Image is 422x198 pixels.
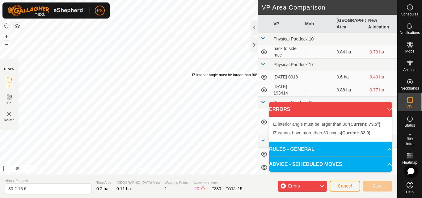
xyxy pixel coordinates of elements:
[269,117,392,141] p-accordion-content: ERRORS
[271,71,302,83] td: [DATE] 0918
[226,186,243,192] div: TOTAL
[366,83,397,97] td: -0.77 ha
[288,183,300,188] span: Errors
[193,186,206,192] div: IZ
[341,130,370,135] b: (Current: 32.0)
[7,101,12,105] span: EZ
[4,118,15,122] span: Delete
[305,49,331,55] div: -
[271,45,302,59] td: back to side race
[273,36,314,41] span: Physical Paddock 10
[366,71,397,83] td: -0.49 ha
[273,100,314,105] span: Physical Paddock 18
[116,180,160,185] span: [GEOGRAPHIC_DATA] Area
[338,183,352,188] span: Cancel
[273,62,314,67] span: Physical Paddock 17
[273,122,382,127] span: IZ interior angle must be larger than 80° .
[135,166,153,172] a: Contact Us
[5,178,91,183] span: Virtual Paddock
[334,83,366,97] td: 0.88 ha
[302,15,334,33] th: Mob
[165,180,188,185] span: Watering Points
[97,7,103,14] span: PS
[330,181,360,192] button: Cancel
[262,4,397,11] h2: VP Area Comparison
[406,105,413,109] span: VPs
[271,83,302,97] td: [DATE] 193414
[4,67,15,71] div: DRAW
[7,5,85,16] img: Gallagher Logo
[334,45,366,59] td: 0.84 ha
[366,15,397,33] th: New Allocation
[305,74,331,80] div: -
[192,72,285,78] div: IZ interior angle must be larger than 80° .
[3,32,10,40] button: +
[402,161,417,164] span: Heatmap
[404,124,415,127] span: Status
[96,180,112,185] span: Total Area
[406,190,414,194] span: Help
[6,110,13,118] img: VP
[269,142,392,157] p-accordion-header: RULES - GENERAL
[216,186,221,191] span: 30
[349,122,380,127] b: (Current: 73.5°)
[400,31,420,35] span: Notifications
[400,86,419,90] span: Neckbands
[401,12,418,16] span: Schedules
[363,181,392,192] button: Save
[271,15,302,33] th: VP
[105,166,128,172] a: Privacy Policy
[165,186,167,191] span: 1
[269,157,392,172] p-accordion-header: ADVICE - SCHEDULED MOVES
[3,22,10,30] button: Reset Map
[334,15,366,33] th: [GEOGRAPHIC_DATA] Area
[334,71,366,83] td: 0.6 ha
[372,183,383,188] span: Save
[3,40,10,48] button: –
[269,145,314,153] span: RULES - GENERAL
[197,186,199,191] span: 0
[398,179,422,196] a: Help
[116,186,131,191] span: 0.11 ha
[238,186,243,191] span: 15
[257,73,284,77] b: (Current: 73.5°)
[212,186,221,192] div: EZ
[193,180,243,186] span: Available Points
[273,130,372,135] span: IZ cannot have more than 30 points .
[366,45,397,59] td: -0.73 ha
[305,87,331,93] div: -
[405,49,414,53] span: Mobs
[269,102,392,117] p-accordion-header: ERRORS
[96,186,108,191] span: 0.2 ha
[406,142,413,146] span: Infra
[8,84,11,88] span: IZ
[403,68,416,72] span: Animals
[269,161,342,168] span: ADVICE - SCHEDULED MOVES
[269,106,290,113] span: ERRORS
[14,23,21,30] button: Map Layers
